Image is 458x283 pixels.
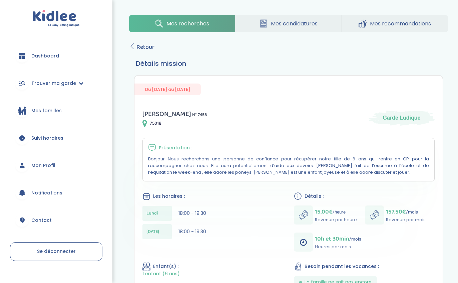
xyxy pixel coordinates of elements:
span: Mon Profil [31,162,55,169]
span: Besoin pendant les vacances : [305,263,379,270]
p: Revenue par mois [386,217,426,223]
span: 15.00€ [315,207,333,217]
span: 75018 [150,120,161,127]
span: 18:00 - 19:30 [178,228,206,235]
span: [DATE] [146,228,159,235]
a: Mes candidatures [236,15,342,32]
span: Du [DATE] au [DATE] [134,84,201,95]
a: Dashboard [10,44,102,68]
p: Bonjour Nous recherchons une personne de confiance pour récupérer notre fille de 6 ans qui rentre... [148,156,429,176]
p: Revenue par heure [315,217,357,223]
span: 157.50€ [386,207,406,217]
span: Présentation : [159,144,192,151]
span: Mes recherches [166,19,209,28]
h3: Détails mission [136,58,441,68]
a: Mes recommandations [342,15,448,32]
a: Suivi horaires [10,126,102,150]
a: Notifications [10,181,102,205]
p: Heures par mois [315,244,361,250]
span: 1 enfant (6 ans) [142,271,180,277]
p: /heure [315,207,357,217]
span: Contact [31,217,52,224]
a: Se déconnecter [10,242,102,261]
a: Retour [129,42,154,52]
span: 10h et 30min [315,234,349,244]
p: /mois [386,207,426,217]
span: Mes recommandations [370,19,431,28]
span: [PERSON_NAME] [142,109,191,119]
span: Retour [136,42,154,52]
p: /mois [315,234,361,244]
span: Mes familles [31,107,62,114]
span: Lundi [146,210,158,217]
a: Trouver ma garde [10,71,102,95]
span: Suivi horaires [31,135,63,142]
span: N° 7458 [192,111,207,118]
span: Notifications [31,189,62,196]
span: Mes candidatures [271,19,318,28]
a: Contact [10,208,102,232]
span: Détails : [305,193,324,200]
span: Se déconnecter [37,248,76,255]
img: logo.svg [33,10,80,27]
span: Garde Ludique [383,114,421,122]
span: Les horaires : [153,193,185,200]
span: Enfant(s) : [153,263,178,270]
a: Mes recherches [129,15,235,32]
span: Trouver ma garde [31,80,76,87]
a: Mon Profil [10,153,102,177]
span: Dashboard [31,52,59,59]
a: Mes familles [10,99,102,123]
span: 18:00 - 19:30 [178,210,206,217]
